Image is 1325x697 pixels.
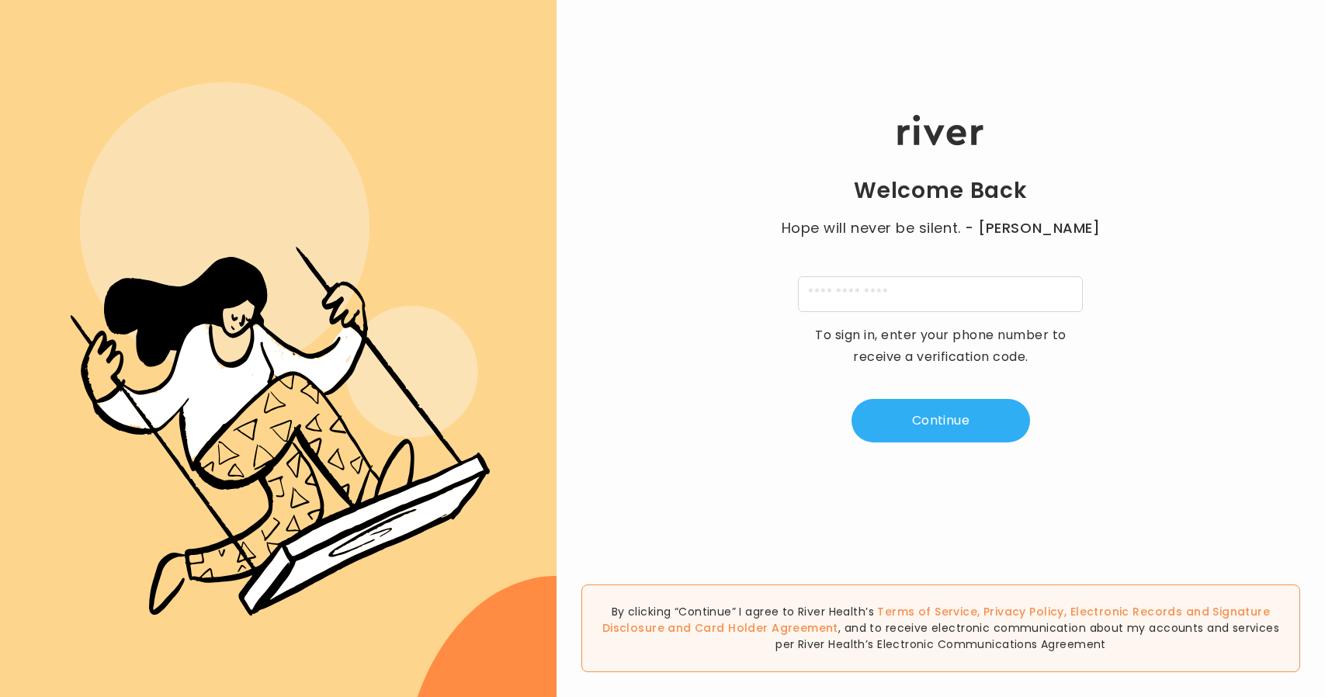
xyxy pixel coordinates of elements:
[852,399,1030,442] button: Continue
[965,217,1100,239] span: - [PERSON_NAME]
[695,620,838,636] a: Card Holder Agreement
[602,604,1270,636] span: , , and
[581,584,1300,672] div: By clicking “Continue” I agree to River Health’s
[602,604,1270,636] a: Electronic Records and Signature Disclosure
[877,604,977,619] a: Terms of Service
[805,324,1077,368] p: To sign in, enter your phone number to receive a verification code.
[775,620,1279,652] span: , and to receive electronic communication about my accounts and services per River Health’s Elect...
[854,177,1028,205] h1: Welcome Back
[766,217,1115,239] p: Hope will never be silent.
[983,604,1064,619] a: Privacy Policy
